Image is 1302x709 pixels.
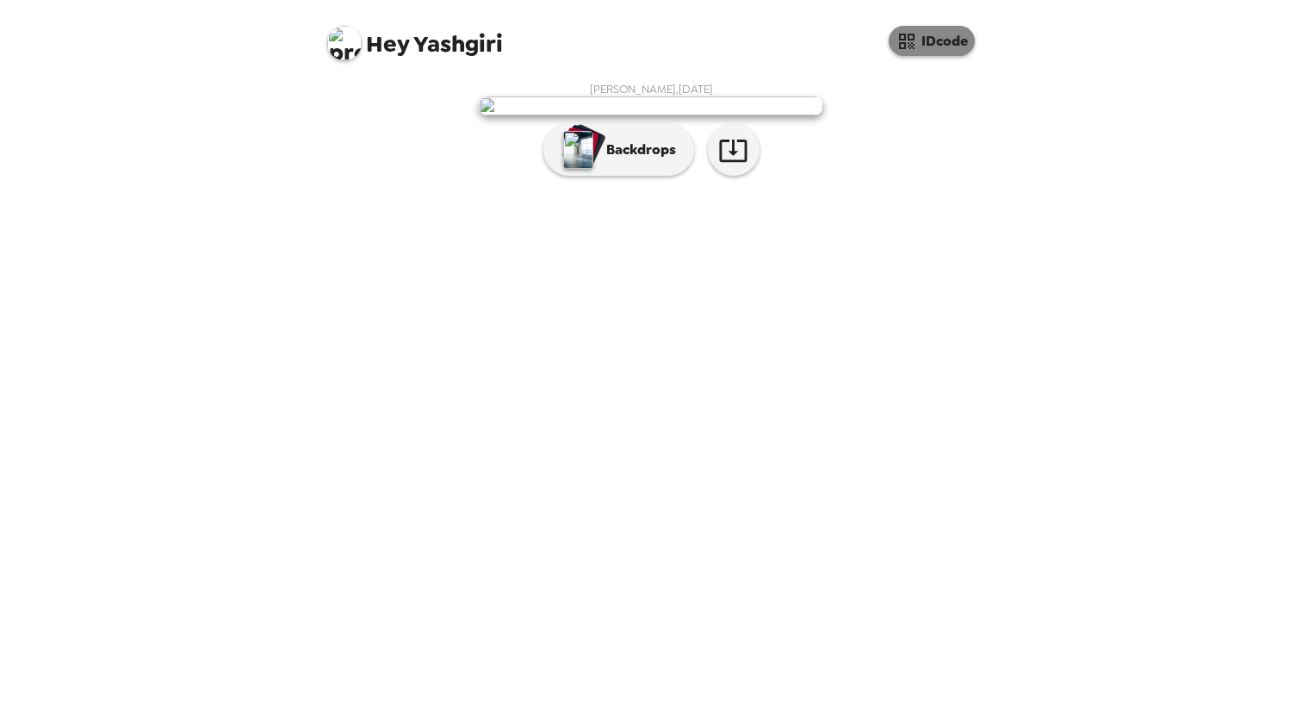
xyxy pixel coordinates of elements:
[327,17,503,56] span: Yashgiri
[590,82,713,96] span: [PERSON_NAME] , [DATE]
[543,124,694,176] button: Backdrops
[479,96,823,115] img: user
[366,28,409,59] span: Hey
[327,26,362,60] img: profile pic
[889,26,975,56] button: IDcode
[598,140,676,160] p: Backdrops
